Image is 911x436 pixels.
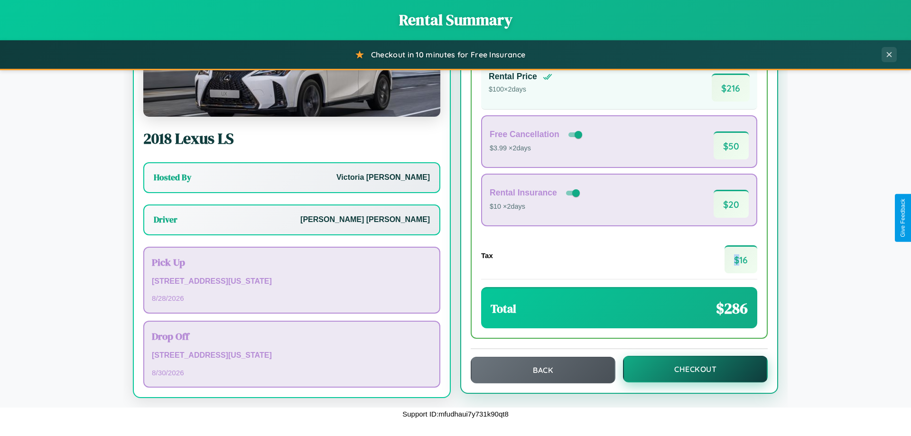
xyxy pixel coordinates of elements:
[9,9,902,30] h1: Rental Summary
[402,408,509,420] p: Support ID: mfudhaui7y731k90qt8
[725,245,757,273] span: $ 16
[714,131,749,159] span: $ 50
[471,357,615,383] button: Back
[712,74,750,102] span: $ 216
[490,130,559,139] h4: Free Cancellation
[143,128,440,149] h2: 2018 Lexus LS
[152,292,432,305] p: 8 / 28 / 2026
[714,190,749,218] span: $ 20
[716,298,748,319] span: $ 286
[900,199,906,237] div: Give Feedback
[490,188,557,198] h4: Rental Insurance
[154,214,177,225] h3: Driver
[336,171,430,185] p: Victoria [PERSON_NAME]
[152,329,432,343] h3: Drop Off
[152,275,432,288] p: [STREET_ADDRESS][US_STATE]
[152,366,432,379] p: 8 / 30 / 2026
[154,172,191,183] h3: Hosted By
[481,251,493,260] h4: Tax
[300,213,430,227] p: [PERSON_NAME] [PERSON_NAME]
[489,72,537,82] h4: Rental Price
[490,142,584,155] p: $3.99 × 2 days
[491,301,516,316] h3: Total
[371,50,525,59] span: Checkout in 10 minutes for Free Insurance
[152,255,432,269] h3: Pick Up
[152,349,432,362] p: [STREET_ADDRESS][US_STATE]
[623,356,768,382] button: Checkout
[490,201,582,213] p: $10 × 2 days
[489,83,552,96] p: $ 100 × 2 days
